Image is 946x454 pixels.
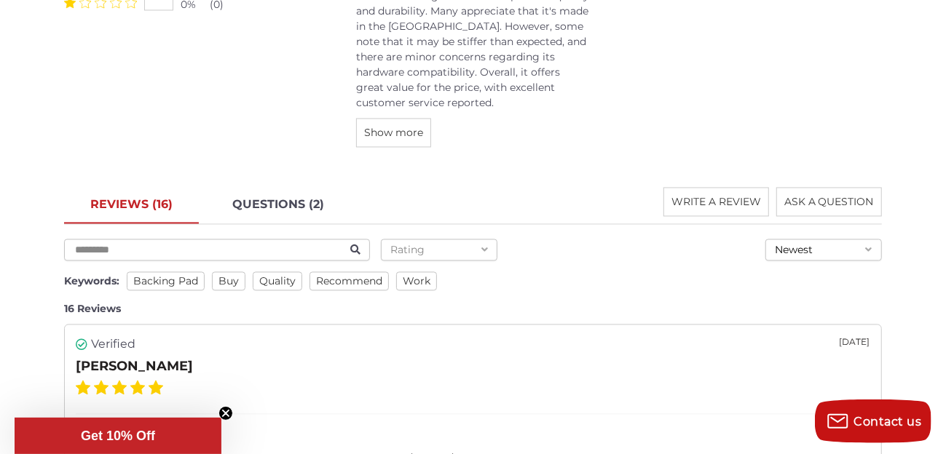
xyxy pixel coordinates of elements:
label: 4 Stars [130,380,145,394]
i: Verified user [76,338,87,350]
span: Contact us [854,415,922,429]
button: ASK A QUESTION [776,187,882,216]
span: Show more [364,126,423,139]
span: Keywords: [64,274,119,287]
span: Verified [91,335,135,353]
div: 16 Reviews [64,301,882,316]
div: Get 10% OffClose teaser [15,418,221,454]
span: quality [253,271,302,290]
button: Rating [381,239,497,260]
span: buy [212,271,245,290]
span: ASK A QUESTION [784,195,874,208]
div: [PERSON_NAME] [76,357,193,376]
button: Show more [356,118,431,147]
button: Contact us [815,399,931,443]
span: WRITE A REVIEW [671,195,761,208]
a: QUESTIONS (2) [206,187,350,223]
span: Rating [390,243,425,256]
a: REVIEWS (16) [64,187,199,223]
button: Newest [765,239,882,260]
div: [DATE] [840,335,870,349]
button: WRITE A REVIEW [663,187,769,216]
label: 5 Stars [149,380,163,394]
label: 3 Stars [112,380,127,394]
span: Get 10% Off [81,429,155,443]
span: Newest [775,243,813,256]
button: Close teaser [218,406,233,421]
span: recommend [310,271,389,290]
div: Perfect fit. [76,429,870,444]
label: 2 Stars [94,380,109,394]
span: work [396,271,437,290]
span: backing pad [127,271,205,290]
label: 1 Star [76,380,90,394]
